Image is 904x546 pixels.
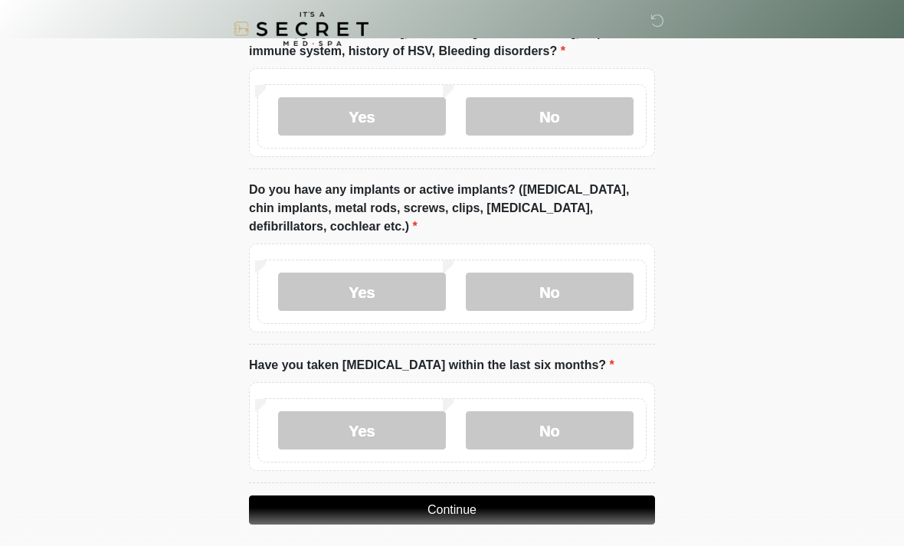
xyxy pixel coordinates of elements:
label: Yes [278,273,446,311]
label: Have you taken [MEDICAL_DATA] within the last six months? [249,356,614,374]
label: Do you have any implants or active implants? ([MEDICAL_DATA], chin implants, metal rods, screws, ... [249,181,655,236]
button: Continue [249,495,655,525]
label: No [466,411,634,450]
img: It's A Secret Med Spa Logo [234,11,368,46]
label: No [466,97,634,136]
label: Yes [278,97,446,136]
label: Yes [278,411,446,450]
label: No [466,273,634,311]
